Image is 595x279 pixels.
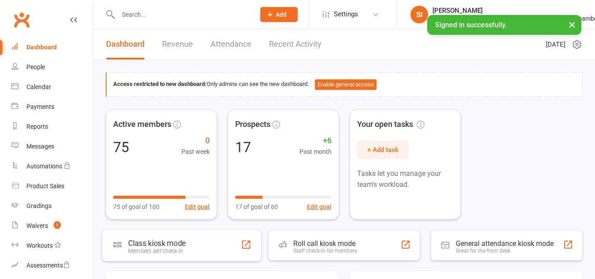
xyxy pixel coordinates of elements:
a: Waivers 1 [11,216,93,236]
a: Payments [11,97,93,117]
a: Recent Activity [269,29,322,60]
button: × [564,15,580,34]
a: Calendar [11,77,93,97]
a: Product Sales [11,176,93,196]
span: Add [276,11,287,18]
div: Great for the front desk [456,248,554,254]
div: Staff check-in for members [293,248,357,254]
div: Product Sales [26,182,64,190]
div: Waivers [26,222,48,229]
div: General attendance kiosk mode [456,239,554,248]
div: Automations [26,163,62,170]
a: People [11,57,93,77]
a: Dashboard [106,29,144,60]
button: Enable general access [315,79,377,90]
span: Past week [181,147,210,156]
a: Reports [11,117,93,137]
div: 75 [113,140,129,154]
div: Calendar [26,83,51,90]
div: Payments [26,103,54,110]
div: Messages [26,143,54,150]
a: Clubworx [11,9,33,31]
span: +6 [299,134,332,147]
div: Gradings [26,202,52,209]
a: Automations [11,156,93,176]
span: 0 [181,134,210,147]
div: People [26,63,45,71]
span: 1 [54,221,61,229]
span: Your open tasks [357,118,425,131]
a: Messages [11,137,93,156]
span: Active members [113,118,171,131]
span: Settings [334,4,358,24]
span: 17 of goal of 60 [235,202,278,212]
span: Past month [299,147,332,156]
div: Dashboard [26,44,57,51]
a: Attendance [211,29,251,60]
div: Reports [26,123,48,130]
div: Workouts [26,242,53,249]
a: Revenue [162,29,193,60]
strong: Access restricted to new dashboard: [113,81,207,87]
button: Edit goal [307,202,332,212]
button: + Add task [357,141,409,159]
span: Signed in successfully. [435,21,507,29]
div: Assessments [26,262,70,269]
p: Tasks let you manage your team's workload. [357,168,454,190]
span: Prospects [235,118,270,131]
button: Add [260,7,298,22]
div: Roll call kiosk mode [293,239,357,248]
div: 17 [235,140,251,154]
span: [DATE] [546,39,565,50]
a: Workouts [11,236,93,256]
button: Edit goal [185,202,210,212]
div: Only admins can see the new dashboard. [113,79,576,90]
span: 75 of goal of 100 [113,202,159,212]
input: Search... [115,8,249,21]
div: Members self check-in [128,248,185,254]
a: Assessments [11,256,93,275]
div: Class kiosk mode [128,239,185,248]
div: SI [410,6,428,23]
a: Dashboard [11,37,93,57]
a: Gradings [11,196,93,216]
